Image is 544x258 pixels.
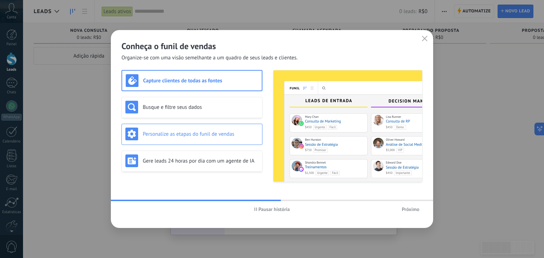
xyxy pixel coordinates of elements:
[143,77,258,84] h3: Capture clientes de todas as fontes
[121,41,423,52] h2: Conheça o funil de vendas
[143,131,259,137] h3: Personalize as etapas do funil de vendas
[143,158,259,164] h3: Gere leads 24 horas por dia com um agente de IA
[398,204,423,215] button: Próximo
[251,204,293,215] button: Pausar história
[143,104,259,111] h3: Busque e filtre seus dados
[402,207,419,212] span: Próximo
[259,207,290,212] span: Pausar história
[121,54,297,61] span: Organize-se com uma visão semelhante a um quadro de seus leads e clientes.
